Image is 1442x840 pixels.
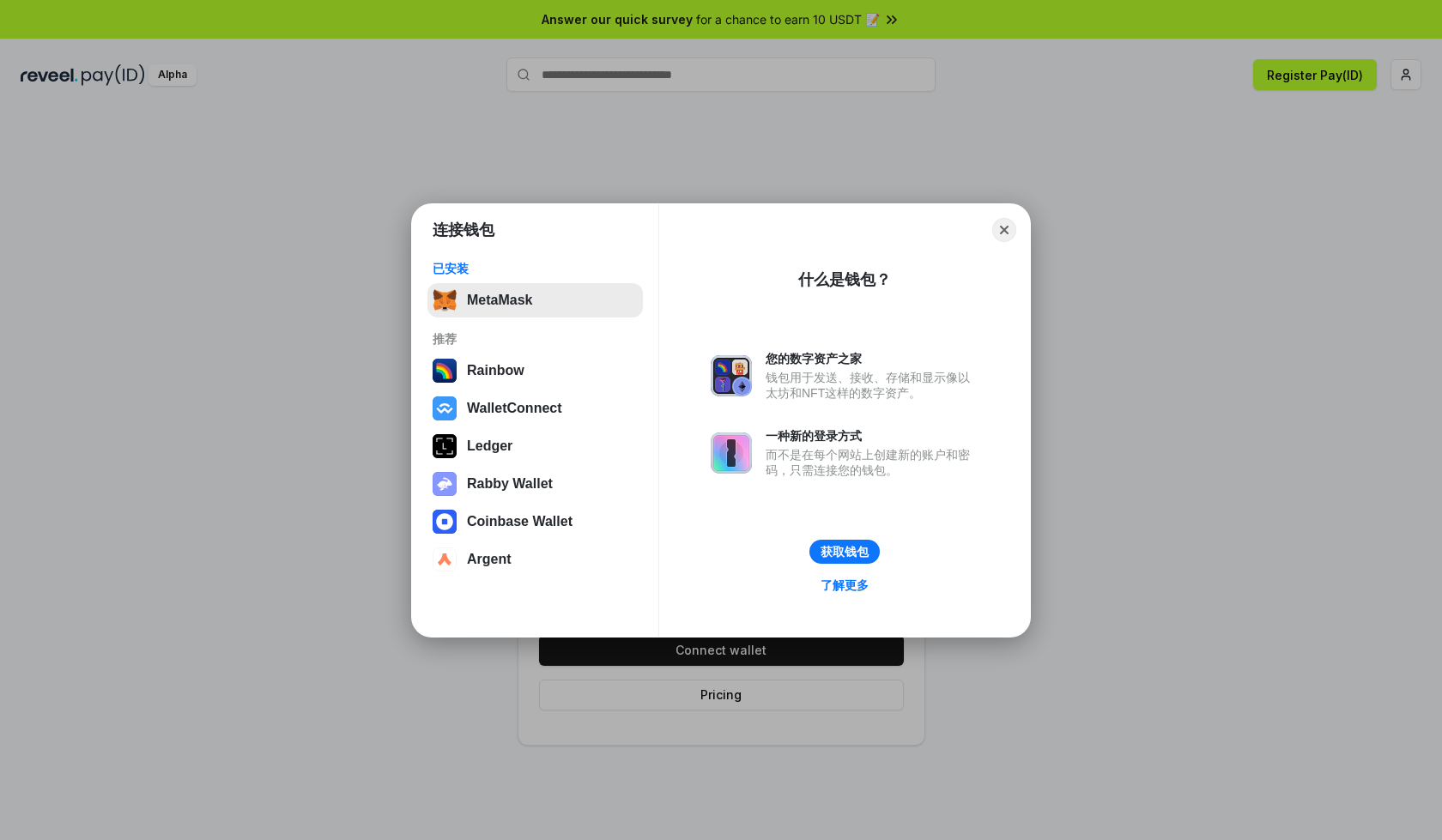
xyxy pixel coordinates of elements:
[467,476,553,492] div: Rabby Wallet
[810,574,879,596] a: 了解更多
[433,472,457,496] img: svg+xml,%3Csvg%20xmlns%3D%22http%3A%2F%2Fwww.w3.org%2F2000%2Fsvg%22%20fill%3D%22none%22%20viewBox...
[433,261,638,276] div: 已安装
[766,447,978,478] div: 而不是在每个网站上创建新的账户和密码，只需连接您的钱包。
[467,514,573,529] div: Coinbase Wallet
[433,434,457,458] img: svg+xml,%3Csvg%20xmlns%3D%22http%3A%2F%2Fwww.w3.org%2F2000%2Fsvg%22%20width%3D%2228%22%20height%3...
[992,218,1016,242] button: Close
[427,467,643,501] button: Rabby Wallet
[809,540,880,564] button: 获取钱包
[766,351,978,366] div: 您的数字资产之家
[427,283,643,317] button: MetaMask
[427,354,643,388] button: Rainbow
[433,547,457,571] img: svg+xml,%3Csvg%20width%3D%2228%22%20height%3D%2228%22%20viewBox%3D%220%200%2028%2028%22%20fill%3D...
[433,396,457,420] img: svg+xml,%3Csvg%20width%3D%2228%22%20height%3D%2228%22%20viewBox%3D%220%200%2028%2028%22%20fill%3D...
[427,542,643,577] button: Argent
[467,401,562,416] div: WalletConnect
[798,269,891,290] div: 什么是钱包？
[427,505,643,539] button: Coinbase Wallet
[427,391,643,426] button: WalletConnect
[433,331,638,347] div: 推荐
[821,577,869,593] div: 了解更多
[467,552,512,567] div: Argent
[433,510,457,534] img: svg+xml,%3Csvg%20width%3D%2228%22%20height%3D%2228%22%20viewBox%3D%220%200%2028%2028%22%20fill%3D...
[433,288,457,312] img: svg+xml,%3Csvg%20fill%3D%22none%22%20height%3D%2233%22%20viewBox%3D%220%200%2035%2033%22%20width%...
[467,363,524,378] div: Rainbow
[467,293,532,308] div: MetaMask
[433,359,457,383] img: svg+xml,%3Csvg%20width%3D%22120%22%20height%3D%22120%22%20viewBox%3D%220%200%20120%20120%22%20fil...
[766,370,978,401] div: 钱包用于发送、接收、存储和显示像以太坊和NFT这样的数字资产。
[467,438,512,454] div: Ledger
[711,432,752,474] img: svg+xml,%3Csvg%20xmlns%3D%22http%3A%2F%2Fwww.w3.org%2F2000%2Fsvg%22%20fill%3D%22none%22%20viewBox...
[821,544,869,559] div: 获取钱包
[433,220,494,240] h1: 连接钱包
[766,428,978,444] div: 一种新的登录方式
[427,429,643,463] button: Ledger
[711,355,752,396] img: svg+xml,%3Csvg%20xmlns%3D%22http%3A%2F%2Fwww.w3.org%2F2000%2Fsvg%22%20fill%3D%22none%22%20viewBox...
